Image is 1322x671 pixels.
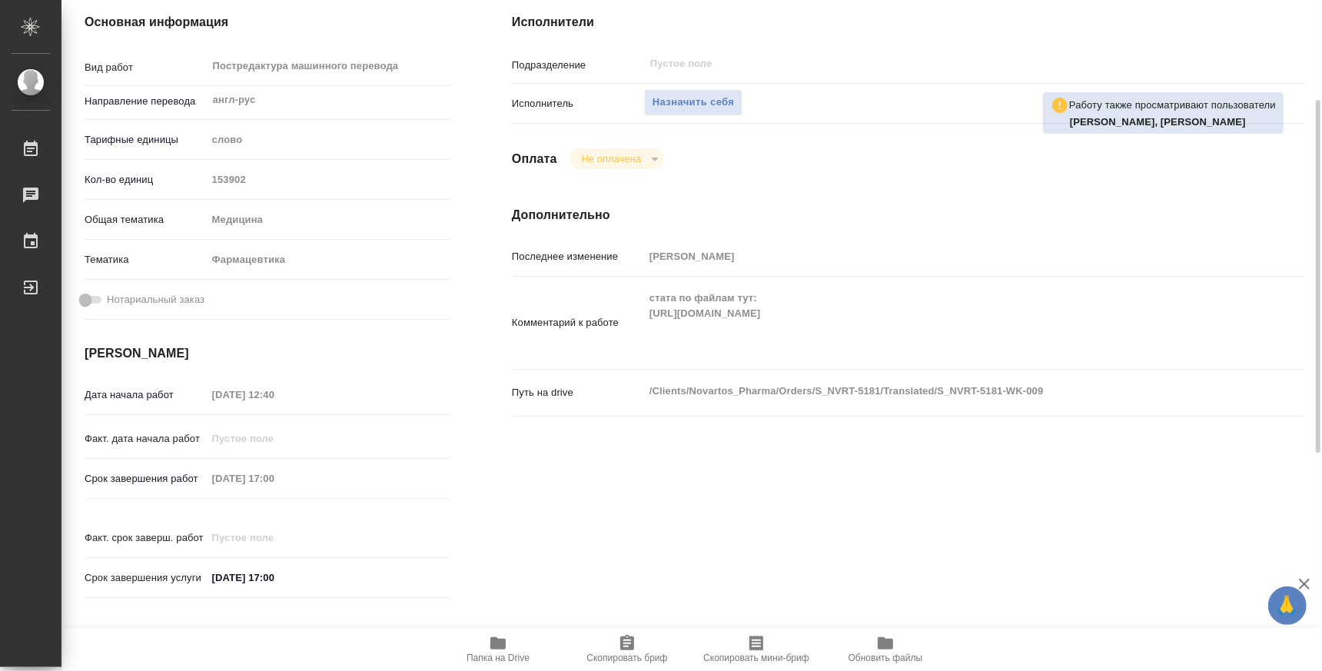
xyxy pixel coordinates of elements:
[512,96,644,111] p: Исполнитель
[1274,590,1300,622] span: 🙏
[512,206,1305,224] h4: Дополнительно
[703,653,809,663] span: Скопировать мини-бриф
[1070,116,1246,128] b: [PERSON_NAME], [PERSON_NAME]
[512,385,644,400] p: Путь на drive
[644,285,1239,357] textarea: стата по файлам тут: [URL][DOMAIN_NAME]
[85,344,450,363] h4: [PERSON_NAME]
[85,212,207,228] p: Общая тематика
[644,245,1239,267] input: Пустое поле
[821,628,950,671] button: Обновить файлы
[85,13,450,32] h4: Основная информация
[512,13,1305,32] h4: Исполнители
[85,431,207,447] p: Факт. дата начала работ
[644,378,1239,404] textarea: /Clients/Novartos_Pharma/Orders/S_NVRT-5181/Translated/S_NVRT-5181-WK-009
[207,527,341,549] input: Пустое поле
[577,152,646,165] button: Не оплачена
[849,653,923,663] span: Обновить файлы
[85,60,207,75] p: Вид работ
[207,168,450,191] input: Пустое поле
[1069,98,1276,113] p: Работу также просматривают пользователи
[85,94,207,109] p: Направление перевода
[692,628,821,671] button: Скопировать мини-бриф
[207,207,450,233] div: Медицина
[586,653,667,663] span: Скопировать бриф
[512,58,644,73] p: Подразделение
[85,387,207,403] p: Дата начала работ
[1070,115,1276,130] p: Водянникова Екатерина, Грабко Мария
[107,292,204,307] span: Нотариальный заказ
[512,150,557,168] h4: Оплата
[85,471,207,487] p: Срок завершения работ
[85,252,207,267] p: Тематика
[1268,586,1307,625] button: 🙏
[563,628,692,671] button: Скопировать бриф
[512,315,644,331] p: Комментарий к работе
[512,249,644,264] p: Последнее изменение
[207,427,341,450] input: Пустое поле
[433,628,563,671] button: Папка на Drive
[207,384,341,406] input: Пустое поле
[85,132,207,148] p: Тарифные единицы
[207,566,341,589] input: ✎ Введи что-нибудь
[649,55,1203,73] input: Пустое поле
[570,148,664,169] div: Не оплачена
[207,467,341,490] input: Пустое поле
[85,530,207,546] p: Факт. срок заверш. работ
[207,247,450,273] div: Фармацевтика
[207,127,450,153] div: слово
[653,94,734,111] span: Назначить себя
[467,653,530,663] span: Папка на Drive
[85,570,207,586] p: Срок завершения услуги
[644,89,742,116] button: Назначить себя
[85,172,207,188] p: Кол-во единиц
